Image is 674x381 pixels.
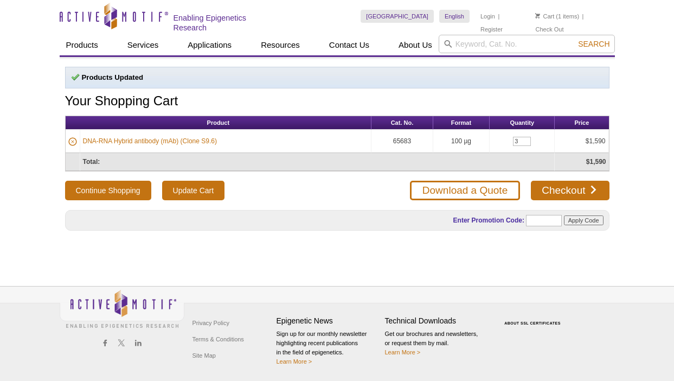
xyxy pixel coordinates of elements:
[162,181,224,200] input: Update Cart
[65,181,151,200] button: Continue Shopping
[385,349,421,355] a: Learn More >
[190,315,232,331] a: Privacy Policy
[493,306,575,329] table: Click to Verify - This site chose Symantec SSL for secure e-commerce and confidential communicati...
[555,130,608,153] td: $1,590
[535,12,554,20] a: Cart
[535,10,579,23] li: (1 items)
[121,35,165,55] a: Services
[433,130,490,153] td: 100 µg
[531,181,609,200] a: Checkout
[452,217,524,224] label: Enter Promotion Code:
[392,35,439,55] a: About Us
[391,119,414,126] span: Cat. No.
[574,119,589,126] span: Price
[575,39,613,49] button: Search
[323,35,376,55] a: Contact Us
[586,158,606,166] strong: $1,590
[564,215,604,225] input: Apply Code
[71,73,604,82] p: Products Updated
[60,287,184,331] img: Active Motif,
[181,35,238,55] a: Applications
[277,358,312,365] a: Learn More >
[83,136,217,146] a: DNA-RNA Hybrid antibody (mAb) (Clone S9.6)
[254,35,306,55] a: Resources
[277,329,380,366] p: Sign up for our monthly newsletter highlighting recent publications in the field of epigenetics.
[174,13,281,33] h2: Enabling Epigenetics Research
[371,130,433,153] td: 65683
[480,26,503,33] a: Register
[190,347,219,364] a: Site Map
[65,94,609,110] h1: Your Shopping Cart
[535,26,563,33] a: Check Out
[535,13,540,18] img: Your Cart
[439,35,615,53] input: Keyword, Cat. No.
[578,40,609,48] span: Search
[361,10,434,23] a: [GEOGRAPHIC_DATA]
[83,158,100,166] strong: Total:
[582,10,584,23] li: |
[510,119,534,126] span: Quantity
[451,119,471,126] span: Format
[207,119,230,126] span: Product
[60,35,105,55] a: Products
[504,321,561,325] a: ABOUT SSL CERTIFICATES
[439,10,470,23] a: English
[277,316,380,326] h4: Epigenetic News
[385,329,488,357] p: Get our brochures and newsletters, or request them by mail.
[498,10,499,23] li: |
[480,12,495,20] a: Login
[385,316,488,326] h4: Technical Downloads
[410,181,520,200] a: Download a Quote
[190,331,247,347] a: Terms & Conditions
